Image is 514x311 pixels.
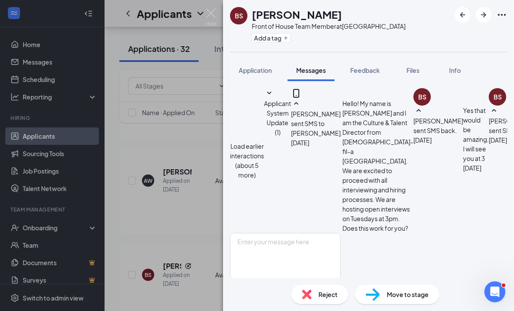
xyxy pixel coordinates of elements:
button: ArrowRight [476,7,491,23]
span: Files [406,66,419,74]
span: [PERSON_NAME] sent SMS to [PERSON_NAME]. [291,110,342,137]
svg: SmallChevronUp [291,99,301,109]
span: [DATE] [413,135,432,145]
button: SmallChevronDownApplicant System Update (1) [264,88,291,137]
svg: MobileSms [291,88,301,99]
div: BS [418,92,426,101]
span: Hello! My name is [PERSON_NAME] and I am the Culture & Talent Director from [DEMOGRAPHIC_DATA]-fi... [342,99,413,232]
button: Load earlier interactions (about 5 more) [230,141,264,180]
span: Info [449,66,461,74]
svg: SmallChevronUp [489,106,499,116]
svg: Plus [283,35,288,41]
span: [DATE] [291,138,309,147]
button: PlusAdd a tag [252,33,291,42]
div: BS [235,11,243,20]
svg: SmallChevronDown [264,88,274,99]
div: Front of House Team Member at [GEOGRAPHIC_DATA] [252,22,406,31]
span: Applicant System Update (1) [264,99,291,136]
svg: Ellipses [497,10,507,20]
div: BS [494,92,502,101]
svg: SmallChevronUp [413,106,424,116]
svg: ArrowRight [478,10,489,20]
span: [PERSON_NAME] sent SMS back. [413,117,463,134]
span: Move to stage [387,290,429,299]
button: ArrowLeftNew [455,7,470,23]
svg: ArrowLeftNew [457,10,468,20]
h1: [PERSON_NAME] [252,7,342,22]
iframe: Intercom live chat [484,281,505,302]
span: Feedback [350,66,380,74]
span: Yes that would be amazing, I will see you at 3 [DATE] [463,106,489,172]
span: Messages [296,66,326,74]
span: Reject [318,290,338,299]
span: Application [239,66,272,74]
span: [DATE] [489,135,507,145]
